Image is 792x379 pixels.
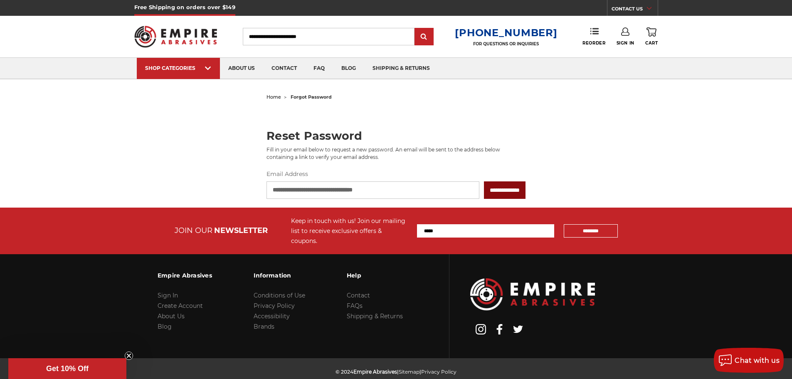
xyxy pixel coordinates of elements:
a: Accessibility [254,312,290,320]
span: Cart [645,40,658,46]
p: © 2024 | | [336,367,456,377]
a: blog [333,58,364,79]
span: Sign In [617,40,634,46]
div: Get 10% OffClose teaser [8,358,126,379]
a: shipping & returns [364,58,438,79]
a: home [266,94,281,100]
a: About Us [158,312,185,320]
h2: Reset Password [266,130,526,141]
span: Get 10% Off [46,364,89,373]
a: CONTACT US [612,4,658,16]
div: Keep in touch with us! Join our mailing list to receive exclusive offers & coupons. [291,216,409,246]
span: Chat with us [735,357,780,364]
a: contact [263,58,305,79]
button: Close teaser [125,352,133,360]
a: Sitemap [399,369,419,375]
a: [PHONE_NUMBER] [455,27,557,39]
a: Conditions of Use [254,292,305,299]
span: NEWSLETTER [214,226,268,235]
a: Shipping & Returns [347,312,403,320]
a: Privacy Policy [254,302,295,310]
a: about us [220,58,263,79]
a: Cart [645,27,658,46]
a: FAQs [347,302,363,310]
label: Email Address [266,170,526,178]
span: Reorder [582,40,605,46]
a: Create Account [158,302,203,310]
div: SHOP CATEGORIES [145,65,212,71]
p: FOR QUESTIONS OR INQUIRIES [455,41,557,47]
p: Fill in your email below to request a new password. An email will be sent to the address below co... [266,146,526,161]
span: forgot password [291,94,332,100]
input: Submit [416,29,432,45]
h3: Information [254,267,305,284]
a: Contact [347,292,370,299]
a: Sign In [158,292,178,299]
h3: Help [347,267,403,284]
span: Empire Abrasives [353,369,397,375]
button: Chat with us [714,348,784,373]
img: Empire Abrasives Logo Image [470,278,595,310]
a: Brands [254,323,274,330]
a: faq [305,58,333,79]
img: Empire Abrasives [134,20,217,53]
a: Reorder [582,27,605,45]
h3: Empire Abrasives [158,267,212,284]
span: JOIN OUR [175,226,212,235]
a: Blog [158,323,172,330]
a: Privacy Policy [421,369,456,375]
